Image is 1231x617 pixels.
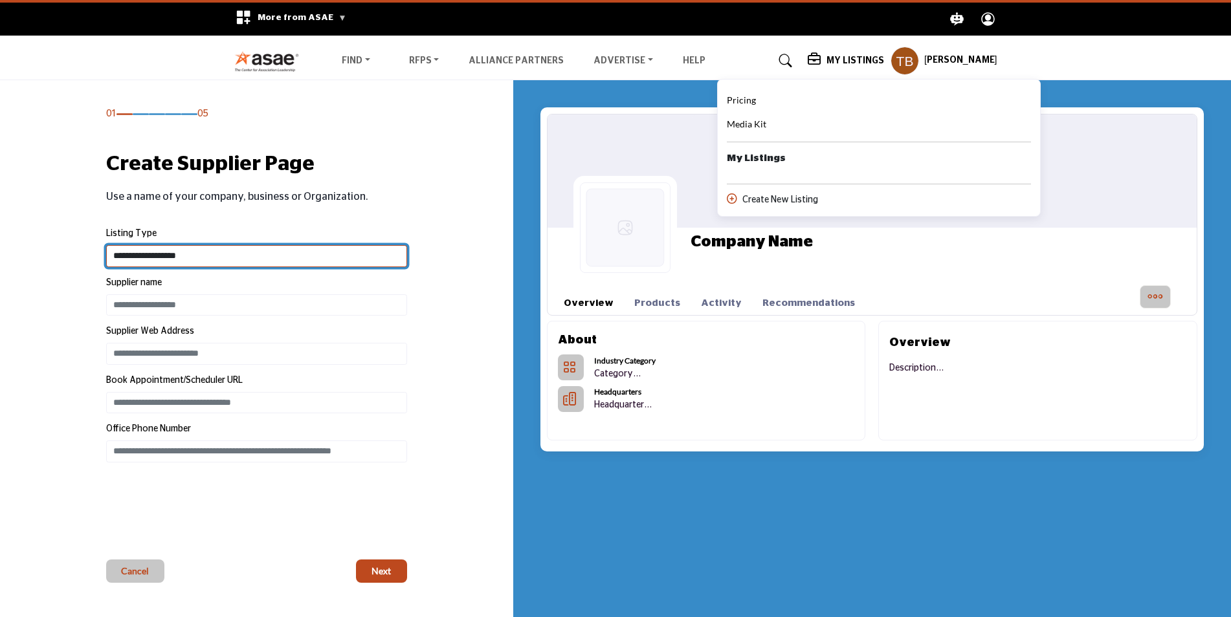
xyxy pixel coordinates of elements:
h5: [PERSON_NAME] [924,54,997,67]
input: Enter Office Phone Number Include country code e.g. +1.987.654.3210 [106,440,407,462]
a: Help [683,56,705,65]
p: Description... [889,362,944,375]
h5: My Listings [826,55,884,67]
b: My Listings [727,151,786,166]
a: Activity [701,296,742,311]
img: site Logo [234,50,306,72]
label: Supplier name [106,276,162,290]
button: Show hide supplier dropdown [891,47,919,75]
h1: Company Name [691,230,813,254]
label: Listing Type [106,227,157,241]
a: Media Kit [727,117,766,133]
p: Headquarter... [594,399,652,412]
p: Category... [594,368,656,381]
a: Recommendations [762,296,855,311]
h2: About [558,332,597,349]
a: Overview [564,296,614,311]
span: Cancel [121,565,149,578]
a: Search [766,50,801,71]
div: My Listings [717,79,1041,217]
input: Enter Book Appointment/Scheduler URL [106,392,407,414]
button: Cancel [106,559,164,583]
span: More from ASAE [258,13,346,22]
button: More Options [1140,285,1171,308]
a: RFPs [400,52,449,70]
button: HeadQuarters [558,386,584,412]
span: Next [372,565,391,578]
span: Pricing [727,94,756,105]
a: Products [634,296,680,311]
div: More from ASAE [227,3,355,36]
a: Alliance Partners [469,56,564,65]
span: 01 [106,107,116,121]
a: Pricing [727,93,756,109]
p: Use a name of your company, business or Organization. [106,189,368,204]
input: Enter Supplier Web Address [106,343,407,365]
b: Headquarters [594,387,641,396]
label: Supplier Web Address [106,325,194,338]
input: Enter Supplier name [106,294,407,316]
img: Logo [580,182,671,273]
a: Find [333,52,379,70]
span: 05 [197,107,208,121]
button: Categories List [558,354,584,380]
span: Media Kit [727,118,766,129]
b: Industry Category [594,356,656,365]
div: My Listings [808,53,884,69]
label: Book Appointment/Scheduler URL [106,374,243,387]
h2: Overview [889,334,951,352]
button: Next [356,559,407,583]
h1: Create Supplier Page [106,148,315,179]
div: Create New Listing [727,193,1031,207]
img: Cover Image [548,114,1197,228]
a: Advertise [584,52,662,70]
label: Office Phone Number [106,422,191,436]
